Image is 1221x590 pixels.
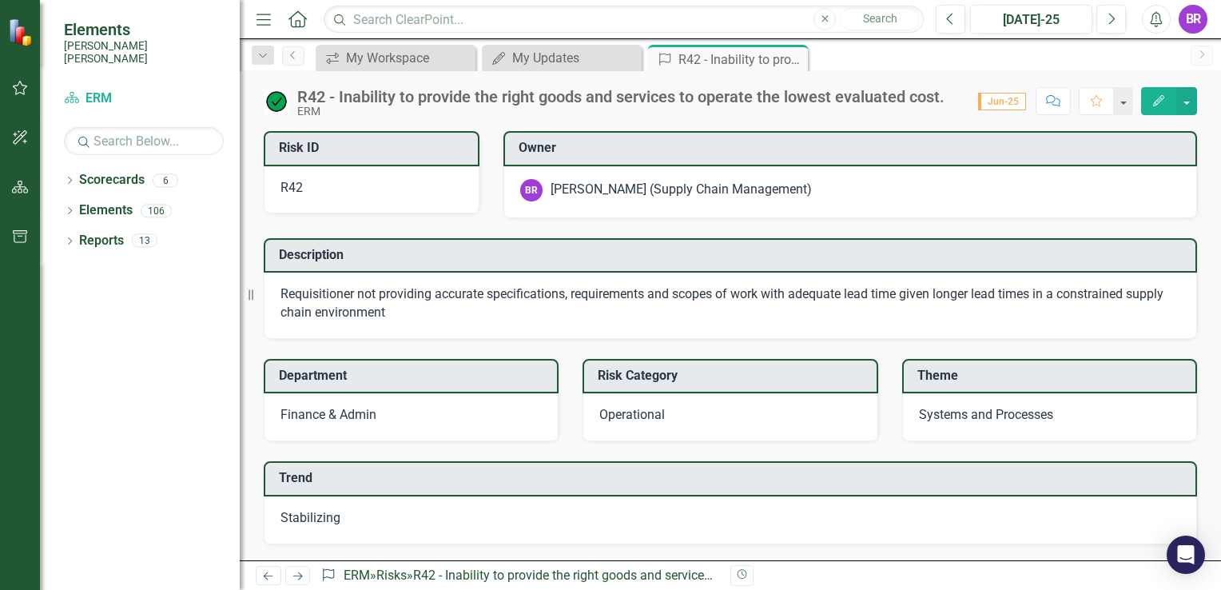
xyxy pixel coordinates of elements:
div: ERM [297,106,945,118]
span: Elements [64,20,224,39]
div: [DATE]-25 [976,10,1087,30]
span: Stabilizing [280,510,340,525]
div: My Updates [512,48,638,68]
h3: Risk Category [598,369,868,383]
button: BR [1179,5,1207,34]
a: Reports [79,232,124,250]
a: My Workspace [320,48,471,68]
div: 13 [132,234,157,248]
div: R42 - Inability to provide the right goods and services to operate the lowest evaluated cost. [678,50,804,70]
span: Search [863,12,897,25]
h3: Owner [519,141,1188,155]
img: Manageable [264,89,289,114]
a: Risks [376,568,407,583]
a: My Updates [486,48,638,68]
img: ClearPoint Strategy [8,18,36,46]
div: R42 - Inability to provide the right goods and services to operate the lowest evaluated cost. [413,568,920,583]
div: Open Intercom Messenger [1167,536,1205,574]
a: Scorecards [79,171,145,189]
div: 6 [153,173,178,187]
div: 106 [141,204,172,217]
h3: Trend [279,471,1187,485]
div: My Workspace [346,48,471,68]
a: Elements [79,201,133,220]
span: Jun-25 [978,93,1026,110]
small: [PERSON_NAME] [PERSON_NAME] [64,39,224,66]
span: Requisitioner not providing accurate specifications, requirements and scopes of work with adequat... [280,286,1163,320]
h3: Department [279,369,549,383]
div: R42 - Inability to provide the right goods and services to operate the lowest evaluated cost. [297,88,945,106]
h3: Risk ID [279,141,470,155]
h3: Description [279,248,1187,262]
span: R42 [280,180,303,195]
a: ERM [344,568,370,583]
h3: Theme [917,369,1187,383]
span: Systems and Processes [919,407,1053,422]
span: Finance & Admin [280,407,376,422]
button: [DATE]-25 [970,5,1092,34]
div: BR [520,179,543,201]
a: ERM [64,90,224,108]
span: Operational [599,407,665,422]
input: Search Below... [64,127,224,155]
div: [PERSON_NAME] (Supply Chain Management) [551,181,812,199]
button: Search [840,8,920,30]
input: Search ClearPoint... [324,6,924,34]
div: » » [320,567,718,585]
